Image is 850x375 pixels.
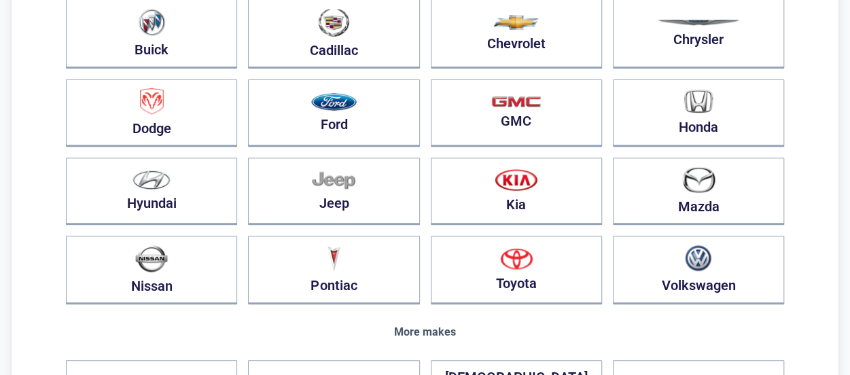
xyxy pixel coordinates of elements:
[248,158,419,225] button: Jeep
[66,79,237,147] button: Dodge
[431,236,602,304] button: Toyota
[613,236,784,304] button: Volkswagen
[613,158,784,225] button: Mazda
[66,158,237,225] button: Hyundai
[613,79,784,147] button: Honda
[431,79,602,147] button: GMC
[431,158,602,225] button: Kia
[66,236,237,304] button: Nissan
[248,236,419,304] button: Pontiac
[66,326,784,338] div: More makes
[248,79,419,147] button: Ford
